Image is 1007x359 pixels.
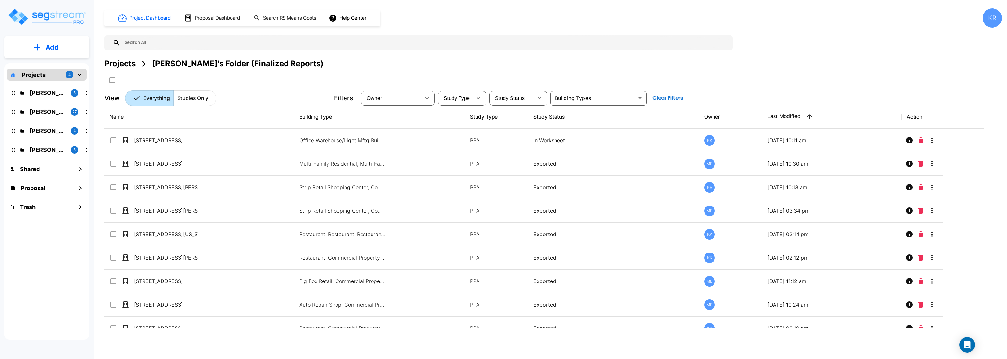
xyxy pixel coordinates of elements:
[959,337,975,353] div: Open Intercom Messenger
[916,204,925,217] button: Delete
[470,136,523,144] p: PPA
[767,136,897,144] p: [DATE] 10:11 am
[916,228,925,241] button: Delete
[916,157,925,170] button: Delete
[299,230,386,238] p: Restaurant, Restaurant, Restaurant, Restaurant, Commercial Property Site
[925,251,938,264] button: More-Options
[104,58,136,69] div: Projects
[299,183,386,191] p: Strip Retail Shopping Center, Commercial Property Site
[299,301,386,308] p: Auto Repair Shop, Commercial Property Site
[470,183,523,191] p: PPA
[152,58,324,69] div: [PERSON_NAME]'s Folder (Finalized Reports)
[30,145,66,154] p: Jon's Folder
[767,183,897,191] p: [DATE] 10:13 am
[925,157,938,170] button: More-Options
[470,324,523,332] p: PPA
[925,181,938,194] button: More-Options
[903,322,916,335] button: Info
[134,183,198,191] p: [STREET_ADDRESS][PERSON_NAME]
[444,96,470,101] span: Study Type
[903,275,916,288] button: Info
[767,207,897,215] p: [DATE] 03:34 pm
[533,160,694,168] p: Exported
[552,94,634,103] input: Building Types
[916,134,925,147] button: Delete
[74,147,76,152] p: 3
[704,276,715,287] div: ME
[903,204,916,217] button: Info
[294,105,465,129] th: Building Type
[916,322,925,335] button: Delete
[299,254,386,262] p: Restaurant, Commercial Property Site
[367,96,382,101] span: Owner
[22,70,46,79] p: Projects
[7,8,86,26] img: Logo
[903,251,916,264] button: Info
[30,126,66,135] p: M.E. Folder
[470,254,523,262] p: PPA
[704,135,715,146] div: KK
[533,230,694,238] p: Exported
[182,11,243,25] button: Proposal Dashboard
[4,38,89,57] button: Add
[916,275,925,288] button: Delete
[129,14,171,22] h1: Project Dashboard
[251,12,320,24] button: Search RS Means Costs
[767,301,897,308] p: [DATE] 10:24 am
[134,254,198,262] p: [STREET_ADDRESS][PERSON_NAME][PERSON_NAME]
[120,35,730,50] input: Search All
[533,324,694,332] p: Exported
[704,299,715,310] div: ME
[635,94,644,103] button: Open
[21,184,45,192] h1: Proposal
[902,105,984,129] th: Action
[925,275,938,288] button: More-Options
[533,254,694,262] p: Exported
[704,253,715,263] div: KK
[925,204,938,217] button: More-Options
[328,12,369,24] button: Help Center
[767,277,897,285] p: [DATE] 11:12 am
[106,74,119,87] button: SelectAll
[916,251,925,264] button: Delete
[73,109,77,115] p: 27
[74,90,76,96] p: 3
[704,206,715,216] div: ME
[533,183,694,191] p: Exported
[143,94,170,102] p: Everything
[470,160,523,168] p: PPA
[983,8,1002,28] div: KR
[20,203,36,211] h1: Trash
[134,301,198,308] p: [STREET_ADDRESS]
[762,105,902,129] th: Last Modified
[528,105,699,129] th: Study Status
[903,228,916,241] button: Info
[533,277,694,285] p: Exported
[104,105,294,129] th: Name
[704,159,715,169] div: ME
[470,207,523,215] p: PPA
[704,229,715,240] div: KK
[30,88,66,97] p: Karina's Folder
[470,230,523,238] p: PPA
[903,134,916,147] button: Info
[46,42,58,52] p: Add
[299,207,386,215] p: Strip Retail Shopping Center, Commercial Property Site
[125,90,174,106] button: Everything
[533,301,694,308] p: Exported
[470,277,523,285] p: PPA
[916,181,925,194] button: Delete
[125,90,216,106] div: Platform
[650,92,686,105] button: Clear Filters
[925,228,938,241] button: More-Options
[20,165,40,173] h1: Shared
[491,89,533,107] div: Select
[925,322,938,335] button: More-Options
[903,181,916,194] button: Info
[299,277,386,285] p: Big Box Retail, Commercial Property Site
[533,136,694,144] p: In Worksheet
[903,298,916,311] button: Info
[68,72,71,78] p: 4
[699,105,762,129] th: Owner
[299,160,386,168] p: Multi-Family Residential, Multi-Family Residential, Multi-Family Residential Site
